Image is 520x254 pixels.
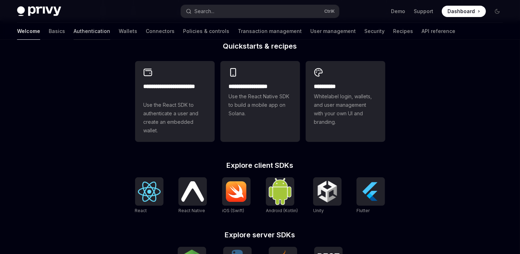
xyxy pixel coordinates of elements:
[422,23,455,40] a: API reference
[313,177,342,214] a: UnityUnity
[135,162,385,169] h2: Explore client SDKs
[442,6,486,17] a: Dashboard
[119,23,137,40] a: Wallets
[314,92,377,126] span: Whitelabel login, wallets, and user management with your own UI and branding.
[135,177,163,214] a: ReactReact
[306,61,385,142] a: **** *****Whitelabel login, wallets, and user management with your own UI and branding.
[229,92,291,118] span: Use the React Native SDK to build a mobile app on Solana.
[364,23,385,40] a: Security
[178,208,205,213] span: React Native
[194,7,214,16] div: Search...
[144,101,206,135] span: Use the React SDK to authenticate a user and create an embedded wallet.
[357,208,370,213] span: Flutter
[393,23,413,40] a: Recipes
[391,8,405,15] a: Demo
[266,208,298,213] span: Android (Kotlin)
[313,208,324,213] span: Unity
[183,23,229,40] a: Policies & controls
[225,181,248,202] img: iOS (Swift)
[222,177,251,214] a: iOS (Swift)iOS (Swift)
[49,23,65,40] a: Basics
[17,6,61,16] img: dark logo
[181,181,204,201] img: React Native
[74,23,110,40] a: Authentication
[238,23,302,40] a: Transaction management
[324,9,335,14] span: Ctrl K
[138,182,161,202] img: React
[135,231,385,238] h2: Explore server SDKs
[17,23,40,40] a: Welcome
[447,8,475,15] span: Dashboard
[492,6,503,17] button: Toggle dark mode
[269,178,291,205] img: Android (Kotlin)
[316,180,339,203] img: Unity
[220,61,300,142] a: **** **** **** ***Use the React Native SDK to build a mobile app on Solana.
[414,8,433,15] a: Support
[359,180,382,203] img: Flutter
[135,208,147,213] span: React
[266,177,298,214] a: Android (Kotlin)Android (Kotlin)
[310,23,356,40] a: User management
[135,43,385,50] h2: Quickstarts & recipes
[181,5,339,18] button: Search...CtrlK
[222,208,244,213] span: iOS (Swift)
[178,177,207,214] a: React NativeReact Native
[357,177,385,214] a: FlutterFlutter
[146,23,175,40] a: Connectors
